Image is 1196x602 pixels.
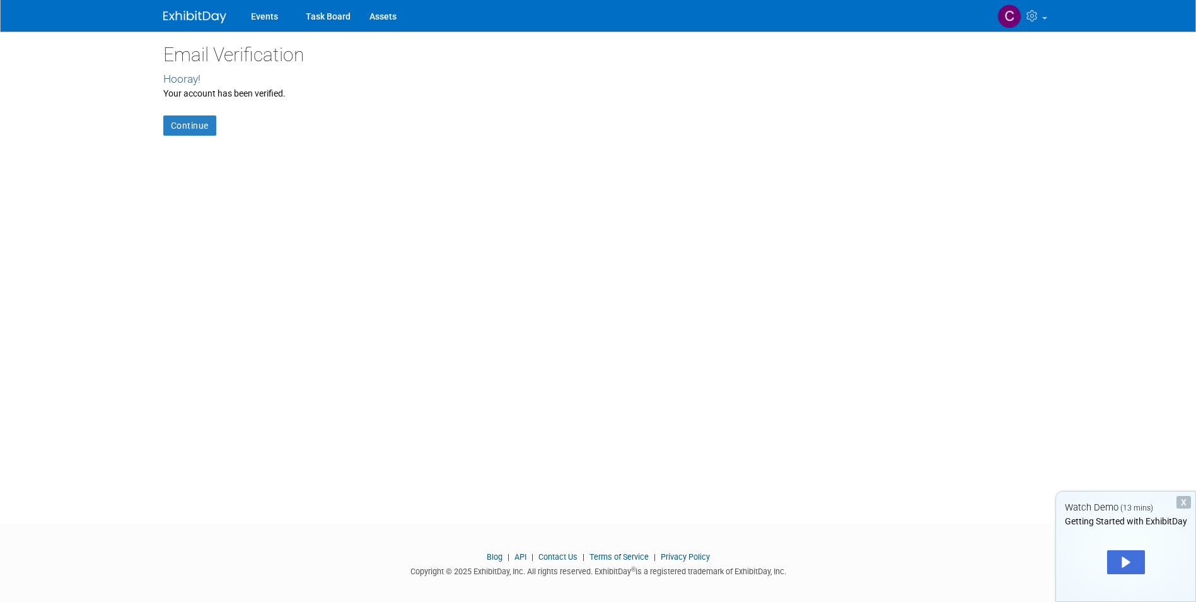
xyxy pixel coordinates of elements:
span: (13 mins) [1120,504,1153,512]
a: Privacy Policy [661,552,710,562]
a: Continue [163,115,216,136]
div: Your account has been verified. [163,87,1033,100]
a: Terms of Service [589,552,649,562]
span: | [651,552,659,562]
span: | [579,552,588,562]
div: Hooray! [163,71,1033,87]
h2: Email Verification [163,44,1033,65]
a: Contact Us [538,552,578,562]
img: ExhibitDay [163,11,226,23]
span: | [504,552,513,562]
div: Dismiss [1176,496,1191,509]
span: | [528,552,537,562]
img: Cornelius Harrington [997,4,1021,28]
a: Blog [487,552,502,562]
a: API [514,552,526,562]
div: Getting Started with ExhibitDay [1056,515,1195,528]
div: Watch Demo [1056,501,1195,514]
sup: ® [631,566,636,573]
div: Play [1107,550,1145,574]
